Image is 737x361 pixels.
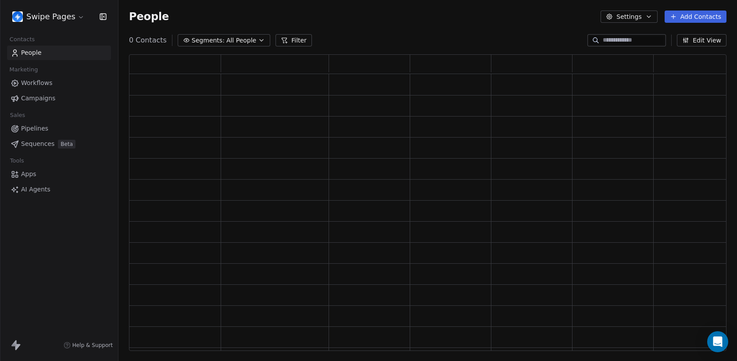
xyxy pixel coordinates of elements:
button: Settings [601,11,657,23]
span: Swipe Pages [26,11,75,22]
span: AI Agents [21,185,50,194]
a: Workflows [7,76,111,90]
span: Campaigns [21,94,55,103]
a: Campaigns [7,91,111,106]
div: Open Intercom Messenger [707,331,728,352]
button: Filter [275,34,312,46]
span: Beta [58,140,75,149]
span: Sales [6,109,29,122]
span: Workflows [21,78,53,88]
a: SequencesBeta [7,137,111,151]
a: Help & Support [64,342,113,349]
span: All People [226,36,256,45]
button: Edit View [677,34,726,46]
img: user_01J93QE9VH11XXZQZDP4TWZEES.jpg [12,11,23,22]
a: AI Agents [7,182,111,197]
span: People [129,10,169,23]
span: Help & Support [72,342,113,349]
span: 0 Contacts [129,35,167,46]
div: grid [129,74,735,351]
button: Add Contacts [665,11,726,23]
a: Apps [7,167,111,181]
span: Sequences [21,139,54,149]
span: Pipelines [21,124,48,133]
span: Contacts [6,33,39,46]
span: Apps [21,170,36,179]
a: Pipelines [7,121,111,136]
span: Segments: [192,36,225,45]
span: Tools [6,154,28,167]
span: Marketing [6,63,42,76]
button: Swipe Pages [11,9,86,24]
span: People [21,48,42,57]
a: People [7,46,111,60]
